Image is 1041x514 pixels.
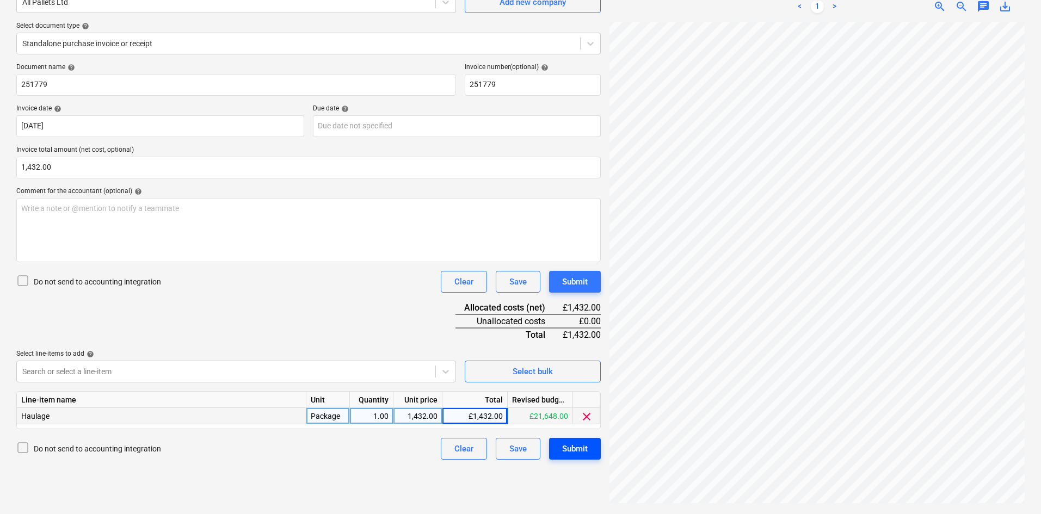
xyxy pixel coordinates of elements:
[79,22,89,30] span: help
[17,392,306,408] div: Line-item name
[508,392,573,408] div: Revised budget remaining
[465,361,601,382] button: Select bulk
[442,408,508,424] div: £1,432.00
[16,146,601,157] p: Invoice total amount (net cost, optional)
[350,392,393,408] div: Quantity
[549,271,601,293] button: Submit
[313,104,601,113] div: Due date
[455,301,563,314] div: Allocated costs (net)
[509,442,527,456] div: Save
[563,314,601,328] div: £0.00
[16,74,456,96] input: Document name
[454,275,473,289] div: Clear
[65,64,75,71] span: help
[16,157,601,178] input: Invoice total amount (net cost, optional)
[16,187,601,196] div: Comment for the accountant (optional)
[21,412,50,420] span: Haulage
[549,438,601,460] button: Submit
[508,408,573,424] div: £21,648.00
[34,276,161,287] p: Do not send to accounting integration
[16,115,304,137] input: Invoice date not specified
[16,63,456,72] div: Document name
[354,408,389,424] div: 1.00
[84,350,94,358] span: help
[465,74,601,96] input: Invoice number
[454,442,473,456] div: Clear
[313,115,601,137] input: Due date not specified
[562,275,588,289] div: Submit
[455,328,563,341] div: Total
[496,438,540,460] button: Save
[580,410,593,423] span: clear
[132,188,142,195] span: help
[562,442,588,456] div: Submit
[16,22,601,30] div: Select document type
[455,314,563,328] div: Unallocated costs
[509,275,527,289] div: Save
[398,408,438,424] div: 1,432.00
[441,271,487,293] button: Clear
[539,64,549,71] span: help
[465,63,601,72] div: Invoice number (optional)
[34,443,161,454] p: Do not send to accounting integration
[306,392,350,408] div: Unit
[339,105,349,113] span: help
[442,392,508,408] div: Total
[16,104,304,113] div: Invoice date
[496,271,540,293] button: Save
[393,392,442,408] div: Unit price
[16,350,456,358] div: Select line-items to add
[563,328,601,341] div: £1,432.00
[513,364,553,379] div: Select bulk
[52,105,61,113] span: help
[441,438,487,460] button: Clear
[306,408,350,424] div: Package
[987,462,1041,514] iframe: Chat Widget
[563,301,601,314] div: £1,432.00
